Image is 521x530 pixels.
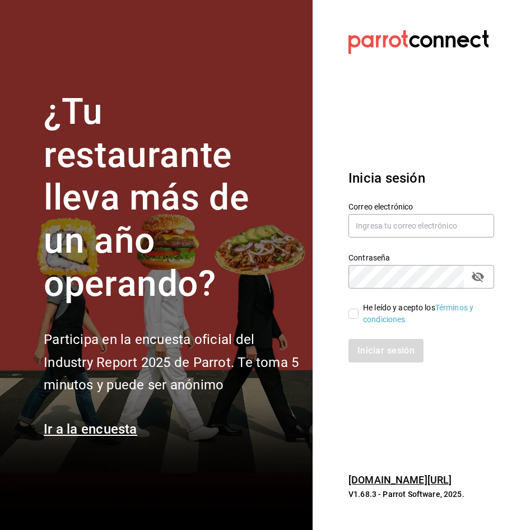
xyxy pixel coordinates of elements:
[44,91,299,306] h1: ¿Tu restaurante lleva más de un año operando?
[363,302,485,326] div: He leído y acepto los
[348,489,494,500] p: V1.68.3 - Parrot Software, 2025.
[348,202,494,210] label: Correo electrónico
[348,214,494,238] input: Ingresa tu correo electrónico
[363,303,473,324] a: Términos y condiciones.
[348,253,494,261] label: Contraseña
[468,267,487,286] button: passwordField
[44,421,137,437] a: Ir a la encuesta
[348,168,494,188] h3: Inicia sesión
[348,474,452,486] a: [DOMAIN_NAME][URL]
[44,328,299,397] h2: Participa en la encuesta oficial del Industry Report 2025 de Parrot. Te toma 5 minutos y puede se...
